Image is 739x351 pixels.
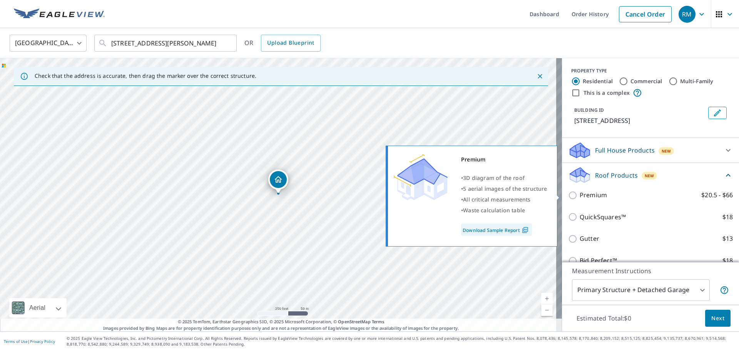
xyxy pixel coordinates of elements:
span: 5 aerial images of the structure [463,185,547,192]
span: Waste calculation table [463,207,525,214]
span: 3D diagram of the roof [463,174,525,181]
img: Pdf Icon [520,227,530,233]
p: $18 [722,256,733,265]
a: Current Level 17, Zoom In [541,293,553,304]
button: Next [705,310,731,327]
p: $20.5 - $66 [701,190,733,200]
p: [STREET_ADDRESS] [574,116,705,125]
input: Search by address or latitude-longitude [111,32,221,54]
div: • [461,205,547,216]
div: PROPERTY TYPE [571,67,730,74]
div: RM [679,6,696,23]
span: All critical measurements [463,196,530,203]
span: Your report will include the primary structure and a detached garage if one exists. [720,286,729,295]
p: © 2025 Eagle View Technologies, Inc. and Pictometry International Corp. All Rights Reserved. Repo... [67,336,735,347]
div: • [461,183,547,194]
div: Roof ProductsNew [568,166,733,184]
div: OR [244,35,321,52]
p: $13 [722,234,733,244]
p: Bid Perfect™ [580,256,617,265]
div: Aerial [9,298,67,317]
div: Primary Structure + Detached Garage [572,279,710,301]
label: Multi-Family [680,77,714,85]
p: Full House Products [595,146,655,155]
div: Full House ProductsNew [568,141,733,160]
a: Terms of Use [4,339,28,344]
button: Edit building 1 [708,107,727,119]
p: Estimated Total: $0 [570,310,637,327]
div: • [461,194,547,205]
span: New [645,173,654,179]
a: Current Level 17, Zoom Out [541,304,553,316]
span: New [662,148,671,154]
p: Measurement Instructions [572,266,729,275]
p: $18 [722,212,733,222]
p: BUILDING ID [574,107,604,113]
p: Premium [580,190,607,200]
p: Gutter [580,234,599,244]
div: Aerial [27,298,48,317]
div: [GEOGRAPHIC_DATA] [10,32,87,54]
img: EV Logo [14,8,105,20]
a: Terms [372,319,385,324]
label: This is a complex [584,89,630,97]
p: | [4,339,55,344]
label: Commercial [630,77,662,85]
a: Cancel Order [619,6,672,22]
p: QuickSquares™ [580,212,626,222]
label: Residential [583,77,613,85]
span: Upload Blueprint [267,38,314,48]
div: • [461,173,547,183]
p: Check that the address is accurate, then drag the marker over the correct structure. [35,72,256,79]
span: © 2025 TomTom, Earthstar Geographics SIO, © 2025 Microsoft Corporation, © [178,319,385,325]
button: Close [535,71,545,81]
img: Premium [394,154,448,200]
span: Next [711,314,724,323]
div: Dropped pin, building 1, Residential property, 214 Maple Creek Dr Statesville, NC 28625 [268,170,288,193]
p: Roof Products [595,171,638,180]
a: OpenStreetMap [338,319,370,324]
a: Upload Blueprint [261,35,320,52]
a: Download Sample Report [461,223,532,236]
div: Premium [461,154,547,165]
a: Privacy Policy [30,339,55,344]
